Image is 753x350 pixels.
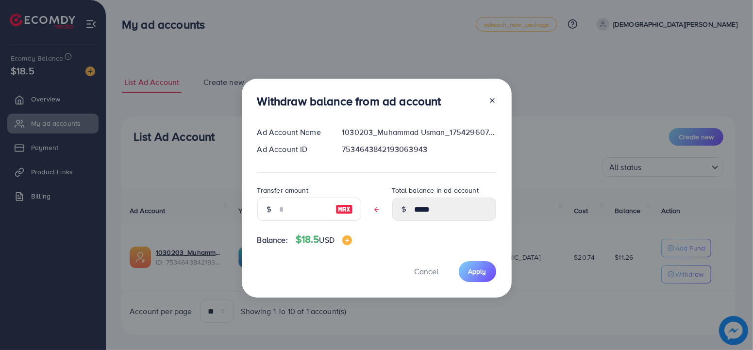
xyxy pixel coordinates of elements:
[319,234,335,245] span: USD
[392,185,479,195] label: Total balance in ad account
[334,127,503,138] div: 1030203_Muhammad Usman_1754296073204
[257,234,288,246] span: Balance:
[257,185,308,195] label: Transfer amount
[402,261,451,282] button: Cancel
[342,235,352,245] img: image
[334,144,503,155] div: 7534643842193063943
[415,266,439,277] span: Cancel
[296,233,352,246] h4: $18.5
[469,267,486,276] span: Apply
[335,203,353,215] img: image
[250,144,335,155] div: Ad Account ID
[250,127,335,138] div: Ad Account Name
[257,94,441,108] h3: Withdraw balance from ad account
[459,261,496,282] button: Apply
